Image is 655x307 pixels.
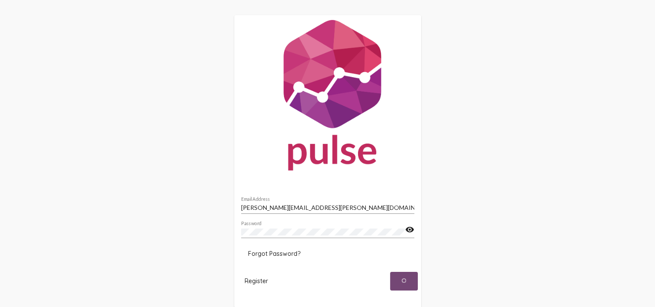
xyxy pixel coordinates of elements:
img: Pulse For Good Logo [234,15,421,179]
button: Forgot Password? [241,246,307,261]
button: Register [238,272,275,291]
mat-icon: visibility [405,225,414,235]
span: Register [245,277,268,285]
span: Forgot Password? [248,250,300,258]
